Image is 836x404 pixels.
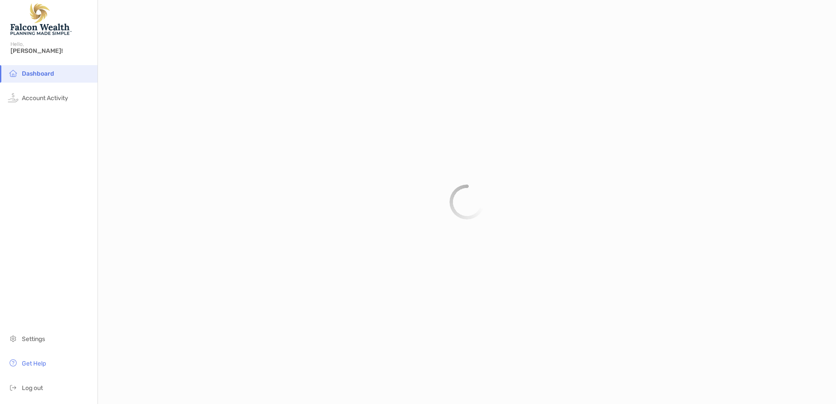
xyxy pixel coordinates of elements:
img: activity icon [8,92,18,103]
img: Falcon Wealth Planning Logo [10,3,72,35]
img: settings icon [8,333,18,344]
span: Dashboard [22,70,54,77]
span: [PERSON_NAME]! [10,47,92,55]
span: Account Activity [22,94,68,102]
span: Get Help [22,360,46,367]
img: household icon [8,68,18,78]
img: get-help icon [8,358,18,368]
img: logout icon [8,382,18,393]
span: Settings [22,335,45,343]
span: Log out [22,384,43,392]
